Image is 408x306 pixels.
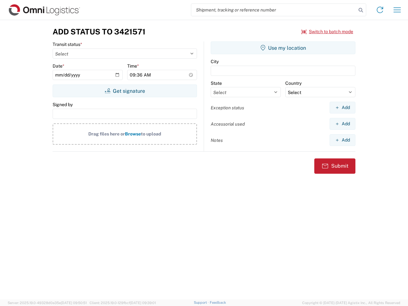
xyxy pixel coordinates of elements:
[141,131,161,136] span: to upload
[53,102,73,107] label: Signed by
[211,105,244,111] label: Exception status
[285,80,302,86] label: Country
[210,301,226,304] a: Feedback
[211,59,219,64] label: City
[53,27,145,36] h3: Add Status to 3421571
[61,301,87,305] span: [DATE] 09:50:51
[53,84,197,97] button: Get signature
[211,137,223,143] label: Notes
[125,131,141,136] span: Browse
[211,121,245,127] label: Accessorial used
[301,26,353,37] button: Switch to batch mode
[330,102,355,113] button: Add
[8,301,87,305] span: Server: 2025.19.0-49328d0a35e
[302,300,400,306] span: Copyright © [DATE]-[DATE] Agistix Inc., All Rights Reserved
[130,301,156,305] span: [DATE] 09:39:01
[211,41,355,54] button: Use my location
[127,63,139,69] label: Time
[53,63,64,69] label: Date
[211,80,222,86] label: State
[314,158,355,174] button: Submit
[53,41,82,47] label: Transit status
[330,134,355,146] button: Add
[191,4,356,16] input: Shipment, tracking or reference number
[88,131,125,136] span: Drag files here or
[194,301,210,304] a: Support
[330,118,355,130] button: Add
[90,301,156,305] span: Client: 2025.19.0-129fbcf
